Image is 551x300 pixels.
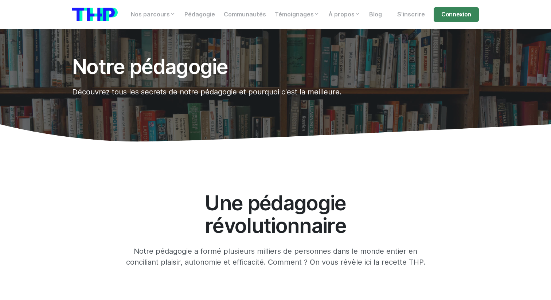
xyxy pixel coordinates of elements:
[151,192,401,237] h2: Une pédagogie révolutionnaire
[180,7,219,22] a: Pédagogie
[270,7,324,22] a: Témoignages
[72,55,410,78] h1: Notre pédagogie
[126,7,180,22] a: Nos parcours
[219,7,270,22] a: Communautés
[72,8,118,21] img: logo
[124,246,427,268] p: Notre pédagogie a formé plusieurs milliers de personnes dans le monde entier en conciliant plaisi...
[324,7,365,22] a: À propos
[434,7,479,22] a: Connexion
[365,7,386,22] a: Blog
[393,7,429,22] a: S'inscrire
[72,87,410,98] p: Découvrez tous les secrets de notre pédagogie et pourquoi c'est la meilleure.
